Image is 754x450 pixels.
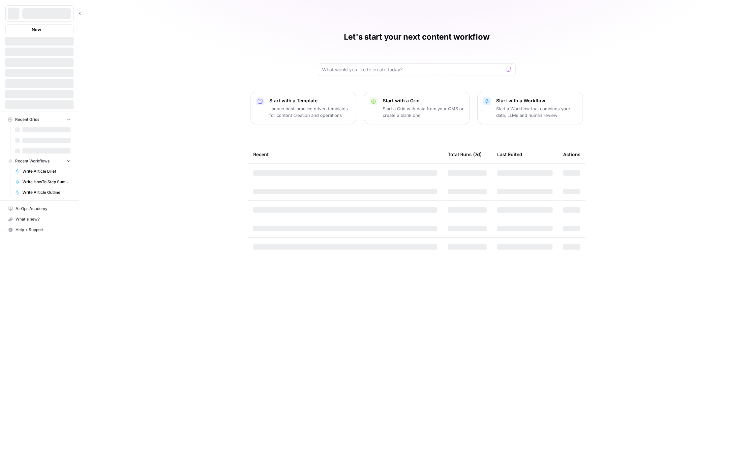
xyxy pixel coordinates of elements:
span: Recent Workflows [15,158,49,164]
p: Start with a Template [269,97,350,104]
p: Start a Workflow that combines your data, LLMs and human review [496,105,577,119]
p: Start with a Grid [383,97,464,104]
span: Write HowTo Step Summaries [22,179,71,185]
p: Start a Grid with data from your CMS or create a blank one [383,105,464,119]
input: What would you like to create today? [322,66,503,73]
button: Recent Grids [5,115,74,124]
button: New [5,24,74,34]
a: Write Article Outline [12,187,74,198]
p: Start with a Workflow [496,97,577,104]
div: Total Runs (7d) [448,145,482,163]
a: Write HowTo Step Summaries [12,177,74,187]
span: Write Article Outline [22,190,71,195]
button: Start with a GridStart a Grid with data from your CMS or create a blank one [364,92,469,124]
h1: Let's start your next content workflow [344,32,490,42]
p: Launch best-practice driven templates for content creation and operations [269,105,350,119]
div: Last Edited [497,145,522,163]
button: Help + Support [5,225,74,235]
div: What's new? [6,214,73,224]
a: AirOps Academy [5,203,74,214]
span: Write Article Brief [22,168,71,174]
span: Help + Support [15,227,71,233]
span: New [32,26,41,33]
span: Recent Grids [15,117,39,122]
button: Start with a WorkflowStart a Workflow that combines your data, LLMs and human review [477,92,583,124]
span: AirOps Academy [15,206,71,212]
button: What's new? [5,214,74,225]
button: Start with a TemplateLaunch best-practice driven templates for content creation and operations [251,92,356,124]
a: Write Article Brief [12,166,74,177]
div: Recent [253,145,437,163]
div: Actions [563,145,581,163]
button: Recent Workflows [5,156,74,166]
